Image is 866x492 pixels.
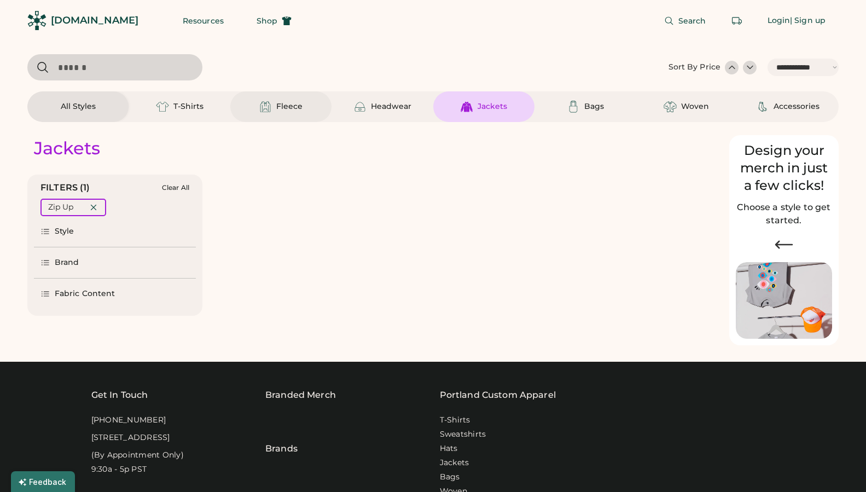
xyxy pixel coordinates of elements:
[736,262,832,339] img: Image of Lisa Congdon Eye Print on T-Shirt and Hat
[371,101,411,112] div: Headwear
[91,389,148,402] div: Get In Touch
[790,15,826,26] div: | Sign up
[440,415,470,426] a: T-Shirts
[460,100,473,113] img: Jackets Icon
[353,100,367,113] img: Headwear Icon
[681,101,709,112] div: Woven
[440,472,460,483] a: Bags
[440,458,469,468] a: Jackets
[736,201,832,227] h2: Choose a style to get started.
[669,62,720,73] div: Sort By Price
[774,101,819,112] div: Accessories
[257,17,277,25] span: Shop
[51,14,138,27] div: [DOMAIN_NAME]
[567,100,580,113] img: Bags Icon
[55,288,115,299] div: Fabric Content
[678,17,706,25] span: Search
[34,137,100,159] div: Jackets
[55,226,74,237] div: Style
[173,101,204,112] div: T-Shirts
[91,432,170,443] div: [STREET_ADDRESS]
[170,10,237,32] button: Resources
[584,101,604,112] div: Bags
[265,389,336,402] div: Branded Merch
[156,100,169,113] img: T-Shirts Icon
[55,257,79,268] div: Brand
[61,101,96,112] div: All Styles
[276,101,303,112] div: Fleece
[756,100,769,113] img: Accessories Icon
[478,101,507,112] div: Jackets
[440,389,556,402] a: Portland Custom Apparel
[91,464,147,475] div: 9:30a - 5p PST
[768,15,791,26] div: Login
[91,415,166,426] div: [PHONE_NUMBER]
[40,181,90,194] div: FILTERS (1)
[48,202,73,213] div: Zip Up
[265,415,298,455] div: Brands
[243,10,305,32] button: Shop
[664,100,677,113] img: Woven Icon
[651,10,719,32] button: Search
[726,10,748,32] button: Retrieve an order
[440,429,486,440] a: Sweatshirts
[162,184,189,192] div: Clear All
[736,142,832,194] div: Design your merch in just a few clicks!
[440,443,458,454] a: Hats
[259,100,272,113] img: Fleece Icon
[27,11,47,30] img: Rendered Logo - Screens
[91,450,184,461] div: (By Appointment Only)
